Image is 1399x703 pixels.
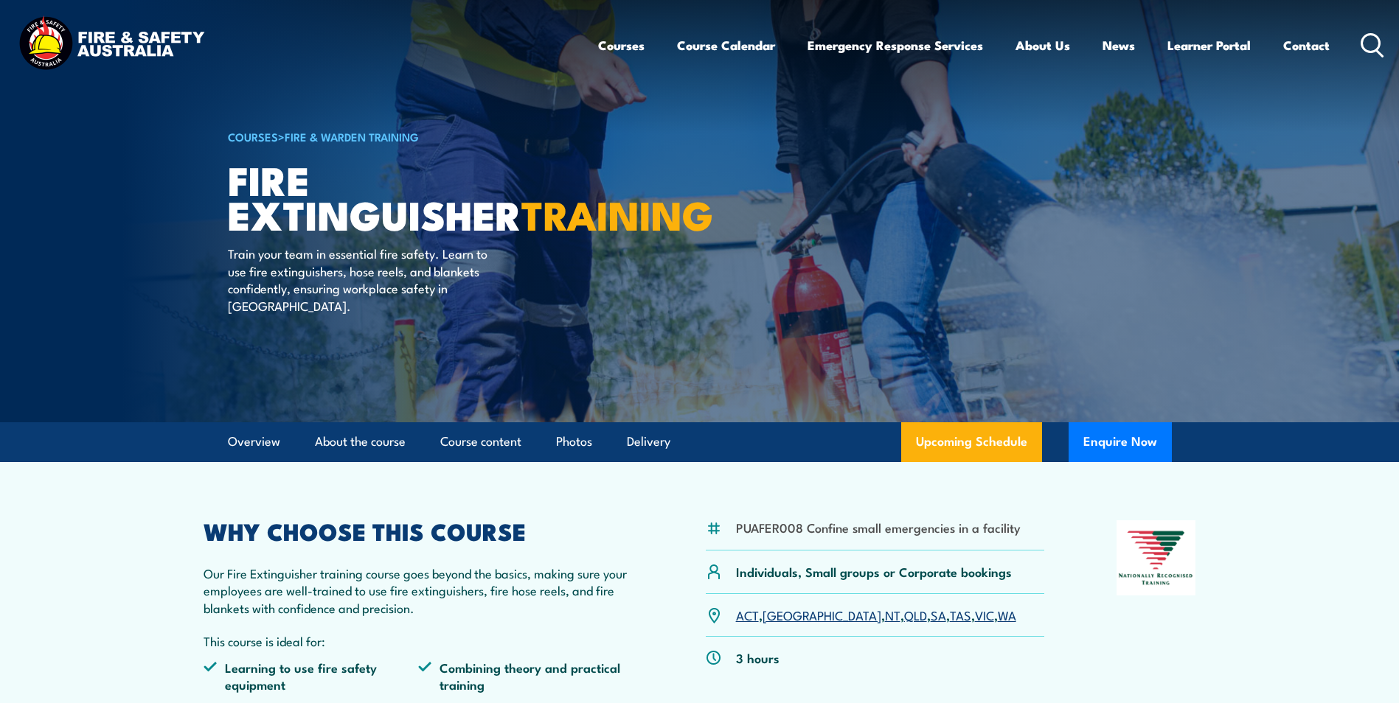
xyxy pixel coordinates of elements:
a: TAS [950,606,971,623]
a: Emergency Response Services [808,26,983,65]
p: Train your team in essential fire safety. Learn to use fire extinguishers, hose reels, and blanke... [228,245,497,314]
a: [GEOGRAPHIC_DATA] [763,606,881,623]
strong: TRAINING [521,183,713,244]
h1: Fire Extinguisher [228,162,592,231]
p: Individuals, Small groups or Corporate bookings [736,563,1012,580]
a: Course Calendar [677,26,775,65]
a: About the course [315,422,406,461]
a: Overview [228,422,280,461]
a: Contact [1283,26,1330,65]
li: Learning to use fire safety equipment [204,659,419,693]
a: ACT [736,606,759,623]
a: Fire & Warden Training [285,128,419,144]
a: COURSES [228,128,278,144]
a: Courses [598,26,645,65]
a: News [1103,26,1135,65]
a: Learner Portal [1167,26,1251,65]
a: Delivery [627,422,670,461]
a: QLD [904,606,927,623]
a: Photos [556,422,592,461]
h2: WHY CHOOSE THIS COURSE [204,520,634,541]
li: Combining theory and practical training [418,659,633,693]
a: VIC [975,606,994,623]
p: This course is ideal for: [204,632,634,649]
li: PUAFER008 Confine small emergencies in a facility [736,519,1021,536]
a: WA [998,606,1016,623]
p: Our Fire Extinguisher training course goes beyond the basics, making sure your employees are well... [204,564,634,616]
a: About Us [1016,26,1070,65]
a: Upcoming Schedule [901,422,1042,462]
p: 3 hours [736,649,780,666]
a: SA [931,606,946,623]
p: , , , , , , , [736,606,1016,623]
button: Enquire Now [1069,422,1172,462]
img: Nationally Recognised Training logo. [1117,520,1196,595]
a: Course content [440,422,521,461]
h6: > [228,127,592,145]
a: NT [885,606,900,623]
